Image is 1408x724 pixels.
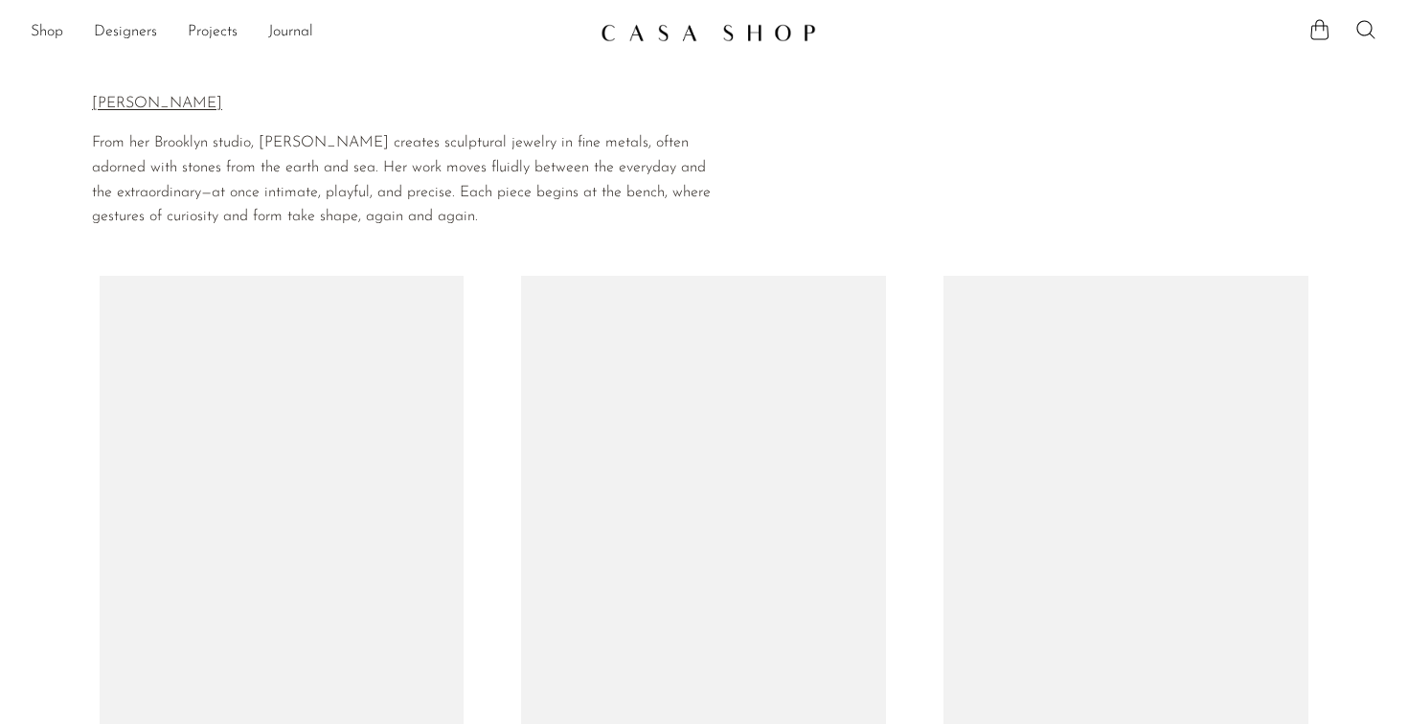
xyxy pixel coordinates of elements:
a: Projects [188,20,238,45]
a: Designers [94,20,157,45]
ul: NEW HEADER MENU [31,16,585,49]
nav: Desktop navigation [31,16,585,49]
p: [PERSON_NAME] [92,92,726,117]
p: From her Brooklyn studio, [PERSON_NAME] creates sculptural jewelry in fine metals, often adorned ... [92,131,726,229]
a: Journal [268,20,313,45]
a: Shop [31,20,63,45]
